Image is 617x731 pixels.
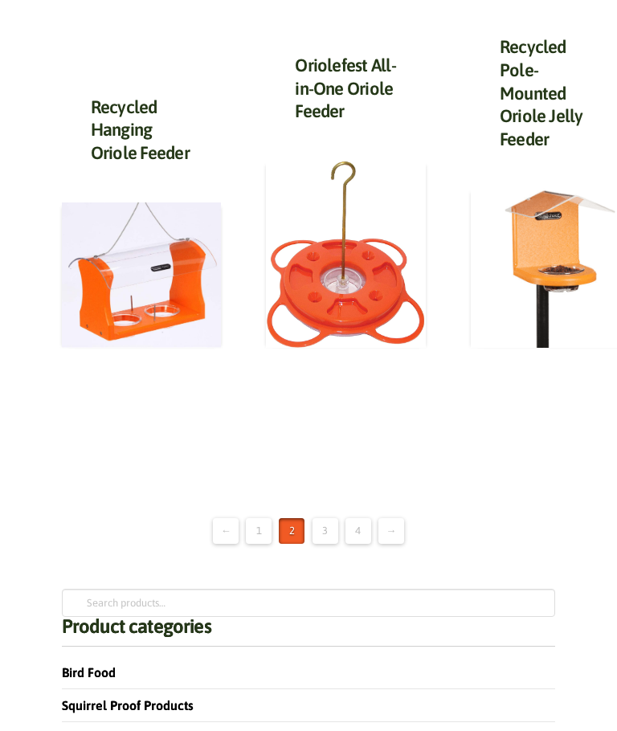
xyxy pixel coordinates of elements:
[295,55,395,121] a: Oriolefest All-in-One Oriole Feeder
[91,96,190,163] a: Recycled Hanging Oriole Feeder
[62,617,555,647] h4: Product categories
[213,518,239,544] a: ←
[62,589,555,616] input: Search products…
[62,665,116,680] a: Bird Food
[246,518,272,544] a: Page 1
[62,698,194,713] a: Squirrel Proof Products
[378,518,404,544] a: →
[279,518,304,544] span: Page 2
[345,518,371,544] a: Page 4
[313,518,338,544] a: Page 3
[500,36,583,149] a: Recycled Pole-Mounted Oriole Jelly Feeder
